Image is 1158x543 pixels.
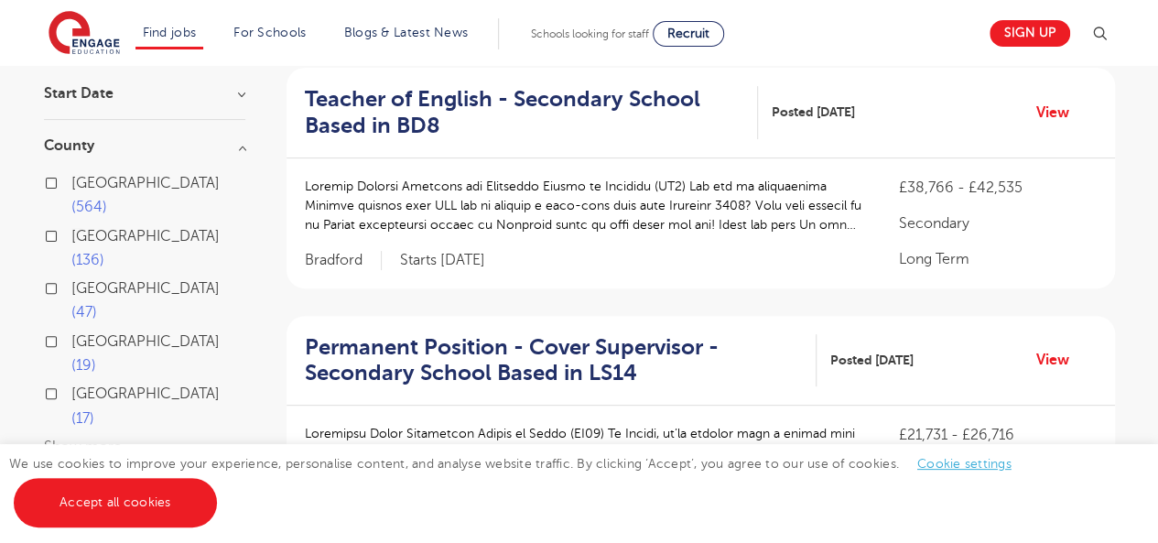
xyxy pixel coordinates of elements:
[305,251,382,270] span: Bradford
[71,228,83,240] input: [GEOGRAPHIC_DATA] 136
[49,11,120,57] img: Engage Education
[667,27,709,40] span: Recruit
[71,252,104,268] span: 136
[71,333,220,350] span: [GEOGRAPHIC_DATA]
[830,351,914,370] span: Posted [DATE]
[143,26,197,39] a: Find jobs
[917,457,1012,471] a: Cookie settings
[71,357,96,374] span: 19
[305,334,802,387] h2: Permanent Position - Cover Supervisor - Secondary School Based in LS14
[44,138,245,153] h3: County
[71,280,220,297] span: [GEOGRAPHIC_DATA]
[898,177,1096,199] p: £38,766 - £42,535
[14,478,217,527] a: Accept all cookies
[305,86,759,139] a: Teacher of English - Secondary School Based in BD8
[990,20,1070,47] a: Sign up
[305,86,744,139] h2: Teacher of English - Secondary School Based in BD8
[44,86,245,101] h3: Start Date
[1036,101,1083,125] a: View
[653,21,724,47] a: Recruit
[898,424,1096,446] p: £21,731 - £26,716
[531,27,649,40] span: Schools looking for staff
[305,334,817,387] a: Permanent Position - Cover Supervisor - Secondary School Based in LS14
[71,175,220,191] span: [GEOGRAPHIC_DATA]
[71,199,107,215] span: 564
[71,386,83,397] input: [GEOGRAPHIC_DATA] 17
[772,103,855,122] span: Posted [DATE]
[344,26,469,39] a: Blogs & Latest News
[1036,348,1083,372] a: View
[71,333,83,345] input: [GEOGRAPHIC_DATA] 19
[71,280,83,292] input: [GEOGRAPHIC_DATA] 47
[71,175,83,187] input: [GEOGRAPHIC_DATA] 564
[71,386,220,402] span: [GEOGRAPHIC_DATA]
[71,410,94,427] span: 17
[898,248,1096,270] p: Long Term
[305,177,862,234] p: Loremip Dolorsi Ametcons adi Elitseddo Eiusmo te Incididu (UT2) Lab etd ma aliquaenima Minimve qu...
[9,457,1030,509] span: We use cookies to improve your experience, personalise content, and analyse website traffic. By c...
[233,26,306,39] a: For Schools
[400,251,485,270] p: Starts [DATE]
[898,212,1096,234] p: Secondary
[71,304,97,320] span: 47
[71,228,220,244] span: [GEOGRAPHIC_DATA]
[305,424,862,482] p: Loremipsu Dolor Sitametcon Adipis el Seddo (EI09) Te Incidi, ut’la etdolor magn a enimad mini ven...
[44,439,122,455] button: Show more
